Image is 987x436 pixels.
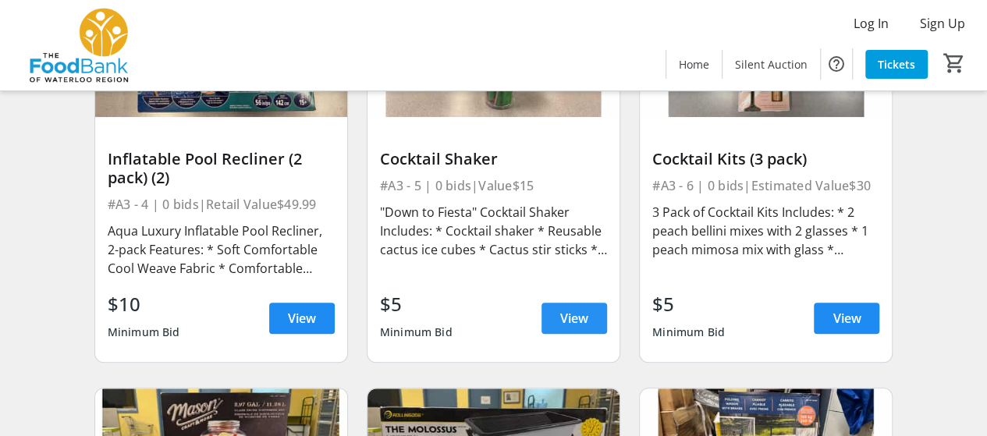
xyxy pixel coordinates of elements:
a: View [541,303,607,334]
span: Silent Auction [735,56,808,73]
div: Minimum Bid [380,318,453,346]
button: Cart [940,49,968,77]
span: View [833,309,861,328]
span: View [288,309,316,328]
span: View [560,309,588,328]
a: Silent Auction [722,50,820,79]
div: 3 Pack of Cocktail Kits Includes: * 2 peach bellini mixes with 2 glasses * 1 peach mimosa mix wit... [652,203,879,259]
button: Sign Up [907,11,978,36]
div: Minimum Bid [652,318,725,346]
div: #A3 - 4 | 0 bids | Retail Value $49.99 [108,193,335,215]
div: Inflatable Pool Recliner (2 pack) (2) [108,150,335,187]
div: "Down to Fiesta" Cocktail Shaker Includes: * Cocktail shaker * Reusable cactus ice cubes * Cactus... [380,203,607,259]
div: Cocktail Shaker [380,150,607,168]
a: Home [666,50,722,79]
button: Help [821,48,852,80]
button: Log In [841,11,901,36]
a: View [814,303,879,334]
img: The Food Bank of Waterloo Region's Logo [9,6,148,84]
span: Sign Up [920,14,965,33]
div: #A3 - 6 | 0 bids | Estimated Value $30 [652,175,879,197]
div: $5 [652,290,725,318]
div: #A3 - 5 | 0 bids | Value $15 [380,175,607,197]
div: $10 [108,290,180,318]
a: Tickets [865,50,928,79]
span: Tickets [878,56,915,73]
div: Aqua Luxury Inflatable Pool Recliner, 2-pack Features: * Soft Comfortable Cool Weave Fabric * Com... [108,222,335,278]
div: Cocktail Kits (3 pack) [652,150,879,168]
a: View [269,303,335,334]
div: $5 [380,290,453,318]
span: Home [679,56,709,73]
span: Log In [854,14,889,33]
div: Minimum Bid [108,318,180,346]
